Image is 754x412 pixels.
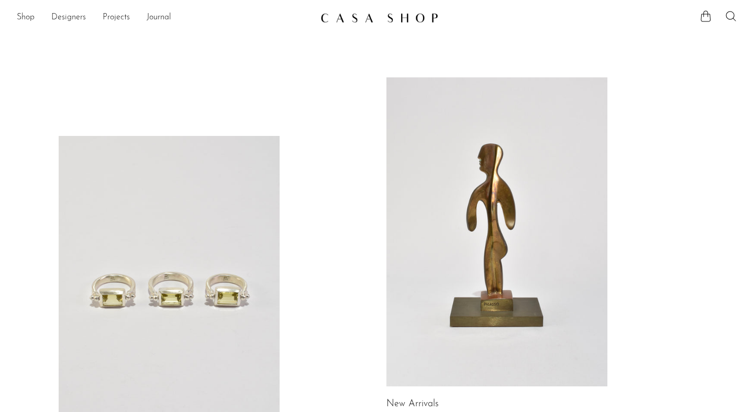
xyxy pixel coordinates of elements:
a: Projects [103,11,130,25]
a: New Arrivals [386,399,439,409]
nav: Desktop navigation [17,9,312,27]
a: Shop [17,11,35,25]
ul: NEW HEADER MENU [17,9,312,27]
a: Designers [51,11,86,25]
a: Journal [147,11,171,25]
